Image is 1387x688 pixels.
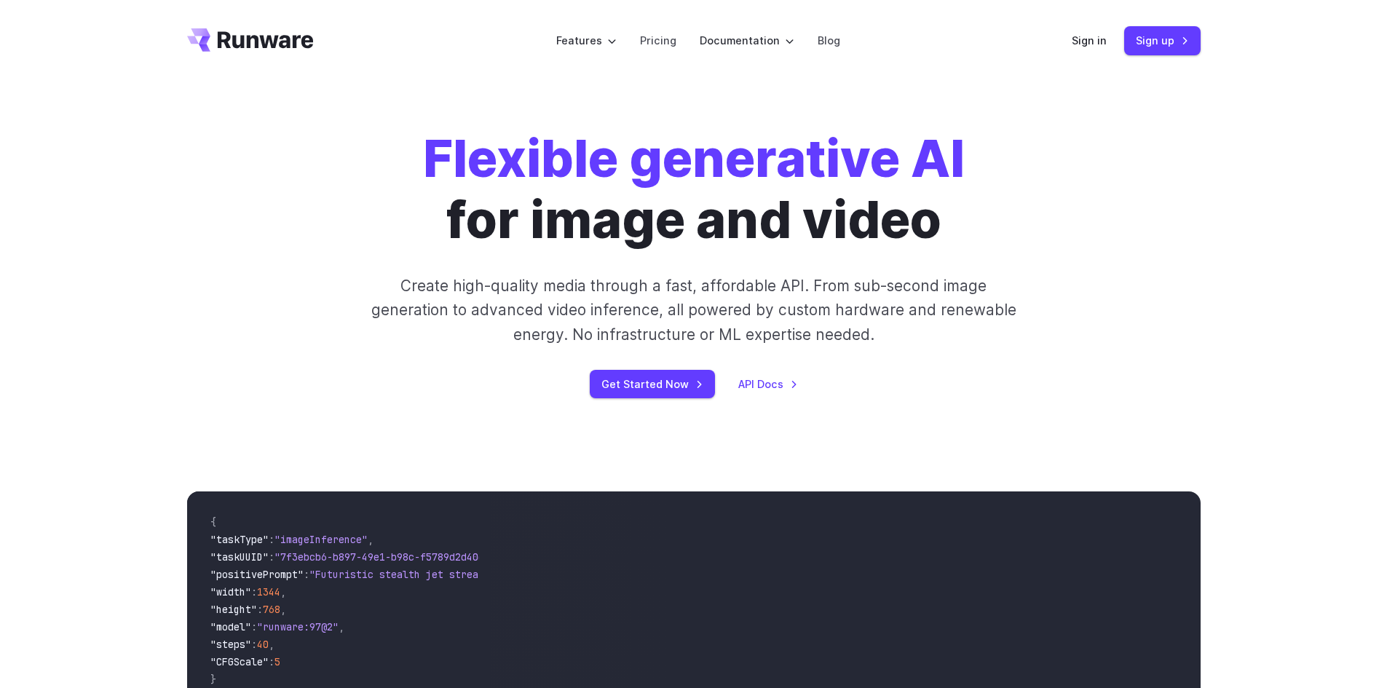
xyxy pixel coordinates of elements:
[269,550,274,564] span: :
[210,515,216,529] span: {
[274,655,280,668] span: 5
[251,638,257,651] span: :
[556,32,617,49] label: Features
[738,376,798,392] a: API Docs
[339,620,344,633] span: ,
[257,585,280,598] span: 1344
[269,533,274,546] span: :
[257,620,339,633] span: "runware:97@2"
[257,638,269,651] span: 40
[251,585,257,598] span: :
[210,550,269,564] span: "taskUUID"
[210,568,304,581] span: "positivePrompt"
[210,620,251,633] span: "model"
[423,127,965,189] strong: Flexible generative AI
[640,32,676,49] a: Pricing
[269,655,274,668] span: :
[269,638,274,651] span: ,
[210,673,216,686] span: }
[818,32,840,49] a: Blog
[210,585,251,598] span: "width"
[210,638,251,651] span: "steps"
[187,28,314,52] a: Go to /
[423,128,965,250] h1: for image and video
[274,550,496,564] span: "7f3ebcb6-b897-49e1-b98c-f5789d2d40d7"
[263,603,280,616] span: 768
[257,603,263,616] span: :
[304,568,309,581] span: :
[280,585,286,598] span: ,
[210,603,257,616] span: "height"
[1124,26,1201,55] a: Sign up
[1072,32,1107,49] a: Sign in
[368,533,374,546] span: ,
[369,274,1018,347] p: Create high-quality media through a fast, affordable API. From sub-second image generation to adv...
[700,32,794,49] label: Documentation
[210,655,269,668] span: "CFGScale"
[280,603,286,616] span: ,
[274,533,368,546] span: "imageInference"
[251,620,257,633] span: :
[210,533,269,546] span: "taskType"
[590,370,715,398] a: Get Started Now
[309,568,839,581] span: "Futuristic stealth jet streaking through a neon-lit cityscape with glowing purple exhaust"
